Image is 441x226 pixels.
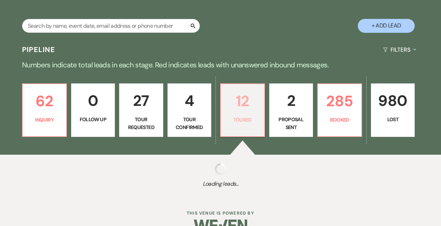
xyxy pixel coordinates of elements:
[220,83,265,137] a: 12Toured
[322,116,357,124] p: Booked
[76,89,111,113] p: 0
[215,163,226,175] img: loading spinner
[274,115,309,132] p: Proposal Sent
[22,83,67,137] a: 62Inquiry
[358,19,415,33] button: + Add Lead
[22,180,419,188] span: Loading leads...
[269,83,313,137] a: 2Proposal Sent
[225,89,260,113] p: 12
[317,83,362,137] a: 285Booked
[274,89,309,113] p: 2
[225,116,260,124] p: Toured
[119,83,163,137] a: 27Tour Requested
[27,89,62,113] p: 62
[71,83,115,137] a: 0Follow Up
[76,115,111,123] p: Follow Up
[22,19,200,33] input: Search by name, event date, email address or phone number
[322,89,357,113] p: 285
[172,115,207,132] p: Tour Confirmed
[27,116,62,124] p: Inquiry
[376,115,410,123] p: Lost
[124,115,159,132] p: Tour Requested
[172,89,207,113] p: 4
[22,45,55,55] h3: Pipeline
[376,89,410,113] p: 980
[371,83,415,137] a: 980Lost
[380,40,419,59] button: Filters
[168,83,212,137] a: 4Tour Confirmed
[124,89,159,113] p: 27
